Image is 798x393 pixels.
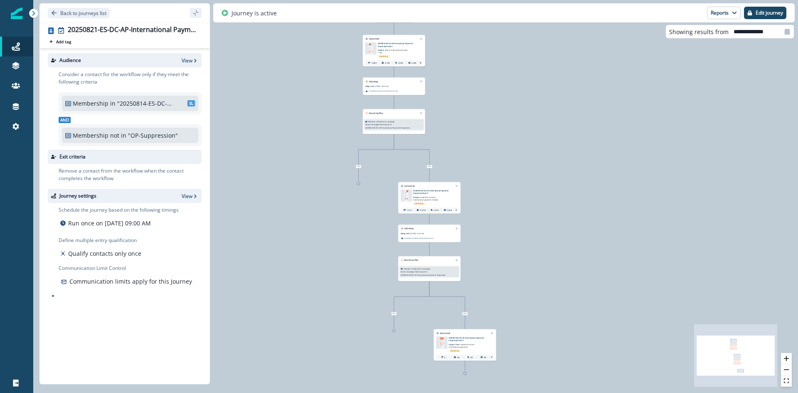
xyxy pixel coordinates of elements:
p: Qualify contacts only once [68,249,141,258]
g: Edge from 5621ece9-2b7f-4a94-b09a-a5ece16048b6 to node-edge-label8ef15b8a-1a87-44d7-9a2d-d6e6e94d... [394,134,430,165]
p: Schedule the journey based on the following timings [59,206,179,214]
span: Make reliable & secure international payments [448,343,474,348]
p: 0.05% [411,62,416,64]
span: Marketing [378,55,390,58]
p: 20250814-ES-DC-AP-International Payments Propensity Email 3 [413,190,452,195]
span: False [462,312,468,315]
p: 0.37% [433,209,438,211]
button: Go back [48,8,110,18]
p: [DATE] 10:00 AM [410,232,441,235]
p: Membership [73,99,108,108]
p: not in [110,131,126,140]
div: 20250821-ES-DC-AP-International Payments Propensity Email 2-4 [68,26,198,35]
p: Delay until: [401,232,410,235]
p: equal to [420,271,427,273]
p: 11,371 [407,209,412,211]
p: 2.95% [398,62,403,64]
p: Back to journeys list [60,10,106,17]
p: Exit criteria [59,153,86,161]
p: 20250814-ES-DC-AP-International Payments Propensity [365,126,410,129]
span: And [59,117,71,123]
p: Audience [59,57,81,64]
img: Inflection [11,7,22,19]
p: Showing results from [669,27,729,36]
p: 20250814-ES-DC-AP-International Payments Propensity [401,274,445,276]
p: where [401,271,406,273]
p: Membership [73,131,108,140]
span: False [427,165,432,168]
p: Scheduled according to workspace timezone [404,237,433,240]
p: 0 [444,356,445,358]
span: True [356,165,361,168]
p: 0% [484,356,486,358]
p: Send email [369,37,379,40]
div: Send emailRemoveemail asset unavailable20250814-ES-DC-AP-International Payments Propensity Email ... [433,329,496,361]
p: equal to [385,124,392,126]
p: Add tag [56,39,71,44]
button: Add tag [48,38,73,45]
p: View [182,57,192,64]
p: [DATE] 10:00 AM [375,85,405,87]
p: Branch by filter [404,259,419,262]
button: zoom out [781,364,792,376]
img: email asset unavailable [439,336,445,349]
p: Edit journey [756,10,783,16]
div: Add delayRemoveDelay until:[DATE] 10:00 AMScheduled according toworkspacetimezone [363,77,425,95]
p: Communication Limit Control [59,264,202,272]
div: Send emailRemoveemail asset unavailable20250814-ES-DC-AP-International Payments Propensity Email ... [363,35,425,67]
p: Branch by filter [369,111,383,114]
div: Branch by filterRemoveMember of Salesforce campaignwhereCampaign Nameequal to20250814-ES-DC-AP-In... [363,109,425,134]
p: Run once on [DATE] 09:00 AM [68,219,151,227]
p: 0% [457,356,460,358]
img: email asset unavailable [404,190,409,202]
g: Edge from 5621ece9-2b7f-4a94-b09a-a5ece16048b6 to node-edge-label07bd6bc9-5340-414c-9bf9-fed89f83... [358,134,394,165]
p: Send email [404,185,414,188]
button: sidebar collapse toggle [190,8,202,18]
g: Edge from 31add3cc-4229-4975-89da-59045dc78a16 to node-edge-label1fec38ea-6524-408f-a501-10deafd7... [394,282,429,312]
p: 0% [470,356,473,358]
span: Marketing [448,349,461,352]
p: View [182,193,192,200]
p: Remove a contact from the workflow when the contact completes the workflow [59,167,202,182]
p: Journey is active [232,9,277,17]
div: False [442,312,488,315]
p: 20250814-ES-DC-AP-International Payments Propensity Email 2 [378,42,417,47]
p: Define multiple entry qualification [59,237,143,244]
p: Member of Salesforce campaign [404,267,430,270]
button: View [182,57,198,64]
img: email asset unavailable [368,42,373,54]
p: 10,900 [371,62,377,64]
p: Delay until: [365,85,375,87]
p: where [365,124,370,126]
div: Send emailRemoveemail asset unavailable20250814-ES-DC-AP-International Payments Propensity Email ... [398,182,461,214]
div: True [371,312,417,315]
p: Subject: [413,195,443,201]
p: Consider a contact for the workflow only if they meet the following criteria [59,71,202,86]
div: Branch by filterRemoveMember of Salesforce campaignwhereCampaign Nameequal to20250814-ES-DC-AP-In... [398,256,461,281]
span: SL [187,100,195,106]
span: True [392,312,397,315]
button: Reports [707,7,741,19]
p: Campaign Name [406,271,420,273]
p: 0.06% [447,209,452,211]
p: Subject: [378,47,408,54]
button: Edit journey [744,7,786,19]
p: in [110,99,116,108]
span: Add an international vendor—fast [378,49,408,54]
button: zoom in [781,353,792,364]
button: View [182,193,198,200]
p: "20250814-ES-DC-AP-International Payments Propensity" [117,99,173,108]
p: Journey settings [59,192,96,200]
span: Marketing [413,202,425,205]
p: Communication limits apply for this Journey [69,277,192,286]
p: Send email [440,332,450,335]
div: False [406,165,453,168]
button: fit view [781,376,792,387]
p: Member of Salesforce campaign [368,120,394,123]
span: Avoid this common international payment mistake [413,196,438,201]
p: "OP-Suppression" [128,131,184,140]
p: Scheduled according to workspace timezone [369,90,398,92]
p: Add delay [404,227,414,230]
g: Edge from 31add3cc-4229-4975-89da-59045dc78a16 to node-edge-label7fbd88a5-d21b-44c0-8de8-09cf31c8... [429,282,465,312]
div: Add delayRemoveDelay until:[DATE] 10:00 AMScheduled according toworkspacetimezone [398,225,461,242]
